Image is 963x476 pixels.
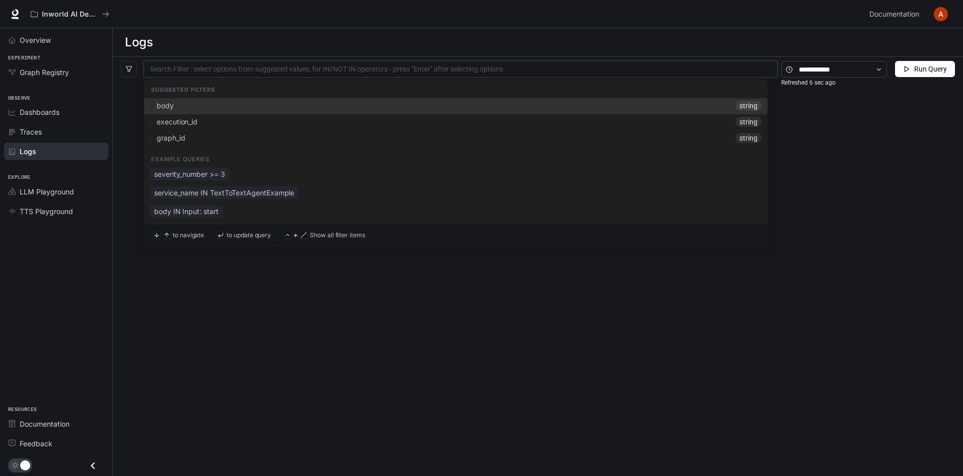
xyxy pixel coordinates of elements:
[781,78,836,88] article: Refreshed 6 sec ago
[157,101,174,110] span: body
[4,143,108,160] a: Logs
[931,4,951,24] button: User avatar
[914,63,947,75] span: Run Query
[82,455,104,476] button: Close drawer
[869,8,919,21] span: Documentation
[895,61,955,77] button: Run Query
[20,206,73,217] span: TTS Playground
[4,63,108,81] a: Graph Registry
[735,117,762,127] span: string
[735,101,762,111] span: string
[4,31,108,49] a: Overview
[227,231,271,240] span: to update query
[310,231,365,240] span: Show all filter items
[4,183,108,200] a: LLM Playground
[173,231,204,240] span: to navigate
[4,435,108,452] a: Feedback
[144,79,768,98] div: Suggested Filters
[150,186,298,199] span: service_name IN TextToTextAgentExample
[20,67,69,78] span: Graph Registry
[4,415,108,433] a: Documentation
[121,61,137,77] button: filter
[20,459,30,470] span: Dark mode toggle
[20,146,36,157] span: Logs
[4,202,108,220] a: TTS Playground
[125,32,153,52] h1: Logs
[20,35,51,45] span: Overview
[4,103,108,121] a: Dashboards
[144,149,768,168] div: Example Queries
[150,205,223,218] span: body IN Input: start
[20,438,52,449] span: Feedback
[150,168,229,180] span: severity_number >= 3
[4,123,108,141] a: Traces
[20,186,74,197] span: LLM Playground
[157,117,197,126] span: execution_id
[20,126,42,137] span: Traces
[157,133,185,143] span: graph_id
[735,133,762,143] span: string
[26,4,114,24] button: All workspaces
[277,230,365,241] section: +
[865,4,927,24] a: Documentation
[125,65,132,73] span: filter
[934,7,948,21] img: User avatar
[20,107,59,117] span: Dashboards
[20,419,70,429] span: Documentation
[42,10,98,19] p: Inworld AI Demos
